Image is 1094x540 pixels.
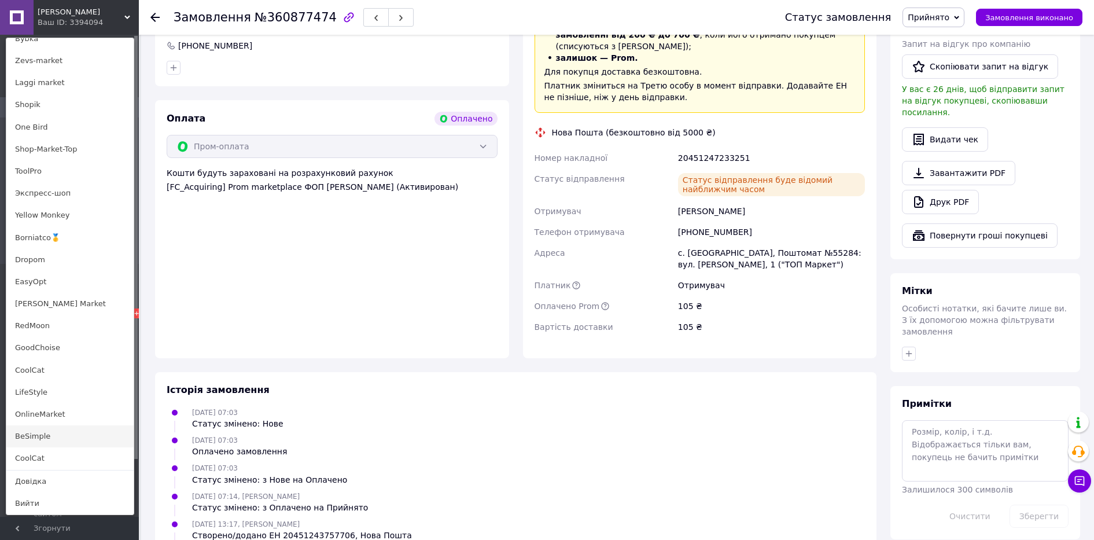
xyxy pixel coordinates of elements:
[535,248,565,258] span: Адреса
[6,138,134,160] a: Shop-Market-Top
[255,10,337,24] span: №360877474
[676,201,867,222] div: [PERSON_NAME]
[544,80,856,103] div: Платник зміниться на Третю особу в момент відправки. Додавайте ЕН не пізніше, ніж у день відправки.
[6,403,134,425] a: OnlineMarket
[192,418,283,429] div: Статус змінено: Нове
[535,281,571,290] span: Платник
[6,116,134,138] a: One Bird
[556,53,638,63] span: залишок — Prom.
[6,160,134,182] a: ToolPro
[902,398,952,409] span: Примітки
[6,337,134,359] a: GoodChoise
[6,50,134,72] a: Zevs-market
[544,66,856,78] div: Для покупця доставка безкоштовна.
[902,161,1015,185] a: Завантажити PDF
[678,173,865,196] div: Статус відправлення буде відомий найближчим часом
[902,485,1013,494] span: Залишилося 300 символів
[535,153,608,163] span: Номер накладної
[174,10,251,24] span: Замовлення
[6,28,134,50] a: Bybka
[535,302,600,311] span: Оплачено Prom
[6,249,134,271] a: Dropom
[192,436,238,445] span: [DATE] 07:03
[902,304,1067,336] span: Особисті нотатки, які бачите лише ви. З їх допомогою можна фільтрувати замовлення
[6,293,134,315] a: [PERSON_NAME] Market
[902,39,1030,49] span: Запит на відгук про компанію
[676,317,867,337] div: 105 ₴
[6,204,134,226] a: Yellow Monkey
[676,148,867,168] div: 20451247233251
[6,271,134,293] a: EasyOpt
[6,182,134,204] a: Экспресс-шоп
[676,243,867,275] div: с. [GEOGRAPHIC_DATA], Поштомат №55284: вул. [PERSON_NAME], 1 ("ТОП Маркет")
[167,384,270,395] span: Історія замовлення
[6,72,134,94] a: Laggi market
[535,322,613,332] span: Вартість доставки
[192,464,238,472] span: [DATE] 07:03
[902,54,1058,79] button: Скопіювати запит на відгук
[535,207,581,216] span: Отримувач
[434,112,497,126] div: Оплачено
[785,12,892,23] div: Статус замовлення
[192,520,300,528] span: [DATE] 13:17, [PERSON_NAME]
[676,275,867,296] div: Отримувач
[6,425,134,447] a: BeSimple
[1068,469,1091,493] button: Чат з покупцем
[150,12,160,23] div: Повернутися назад
[535,227,625,237] span: Телефон отримувача
[676,222,867,243] div: [PHONE_NUMBER]
[985,13,1073,22] span: Замовлення виконано
[6,493,134,515] a: Вийти
[6,381,134,403] a: LifeStyle
[6,94,134,116] a: Shopik
[192,409,238,417] span: [DATE] 07:03
[549,127,719,138] div: Нова Пошта (безкоштовно від 5000 ₴)
[902,285,933,296] span: Мітки
[6,447,134,469] a: CoolCat
[676,296,867,317] div: 105 ₴
[908,13,949,22] span: Прийнято
[902,85,1064,117] span: У вас є 26 днів, щоб відправити запит на відгук покупцеві, скопіювавши посилання.
[192,502,368,513] div: Статус змінено: з Оплачено на Прийнято
[902,223,1058,248] button: Повернути гроші покупцеві
[6,471,134,493] a: Довідка
[192,474,347,486] div: Статус змінено: з Нове на Оплачено
[38,7,124,17] span: HUGO
[902,127,988,152] button: Видати чек
[192,493,300,501] span: [DATE] 07:14, [PERSON_NAME]
[902,190,979,214] a: Друк PDF
[6,227,134,249] a: Borniatco🥇
[167,167,498,193] div: Кошти будуть зараховані на розрахунковий рахунок
[976,9,1082,26] button: Замовлення виконано
[192,446,287,457] div: Оплачено замовлення
[38,17,86,28] div: Ваш ID: 3394094
[6,315,134,337] a: RedMoon
[535,174,625,183] span: Статус відправлення
[177,40,253,52] div: [PHONE_NUMBER]
[6,359,134,381] a: CoolCat
[544,17,856,52] li: , при замовленні від 700 ₴ , коли його отримано покупцем (списуються з [PERSON_NAME]);
[167,113,205,124] span: Оплата
[167,181,498,193] div: [FC_Acquiring] Prom marketplace ФОП [PERSON_NAME] (Активирован)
